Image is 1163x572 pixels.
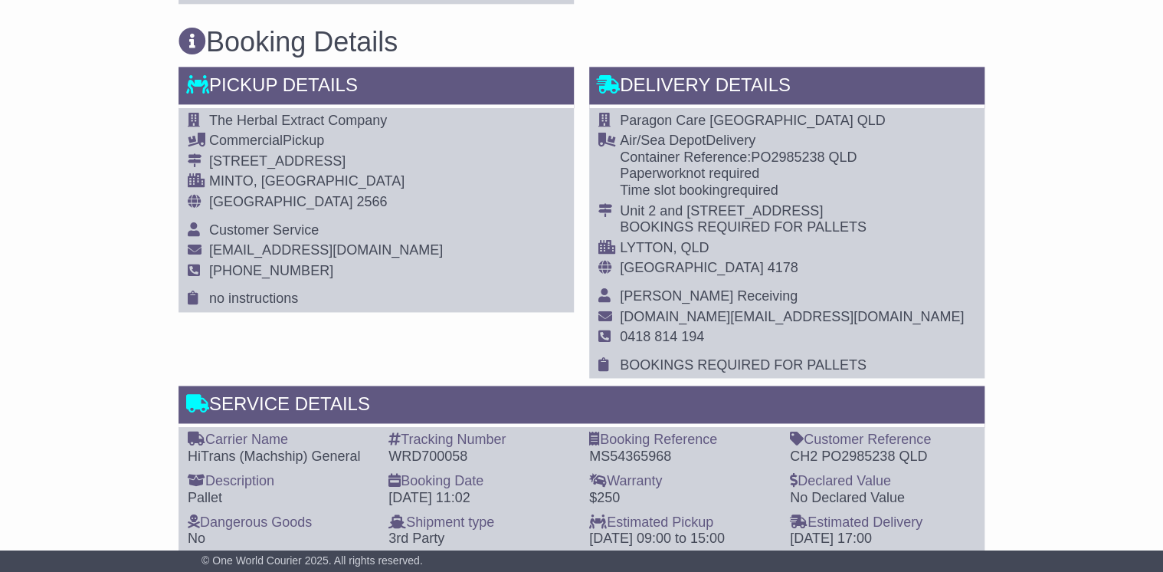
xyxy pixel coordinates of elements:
span: 3rd Party [388,530,444,545]
div: [DATE] 17:00 [790,530,975,547]
div: Dangerous Goods [188,514,373,531]
div: Warranty [589,472,775,489]
span: The Herbal Extract Company [209,113,387,128]
span: 4178 [767,260,798,275]
div: MINTO, [GEOGRAPHIC_DATA] [209,173,443,190]
div: Service Details [179,386,984,427]
div: CH2 PO2985238 QLD [790,449,975,465]
span: required [727,182,778,198]
h3: Booking Details [179,27,984,58]
div: Pickup Details [179,67,574,108]
span: PO2985238 QLD [751,150,857,165]
div: Pallet [188,489,373,506]
div: WRD700058 [388,449,574,465]
span: [GEOGRAPHIC_DATA] [620,260,763,275]
div: Shipment type [388,514,574,531]
div: [DATE] 09:00 to 15:00 [589,530,775,547]
div: Estimated Pickup [589,514,775,531]
span: © One World Courier 2025. All rights reserved. [201,554,423,567]
div: $250 [589,489,775,506]
div: Customer Reference [790,432,975,449]
span: [EMAIL_ADDRESS][DOMAIN_NAME] [209,242,443,258]
div: MS54365968 [589,449,775,465]
span: [PERSON_NAME] Receiving [620,288,798,304]
div: HiTrans (Machship) General [188,449,373,465]
span: [PHONE_NUMBER] [209,263,333,278]
div: Carrier Name [188,432,373,449]
span: no instructions [209,291,298,306]
span: [DOMAIN_NAME][EMAIL_ADDRESS][DOMAIN_NAME] [620,309,964,324]
div: Pickup [209,133,443,150]
div: [DATE] 11:02 [388,489,574,506]
span: Air/Sea Depot [620,133,706,148]
span: Paragon Care [GEOGRAPHIC_DATA] QLD [620,113,885,128]
div: Description [188,472,373,489]
div: Delivery [620,133,964,150]
span: Customer Service [209,222,319,238]
div: LYTTON, QLD [620,240,964,257]
div: Unit 2 and [STREET_ADDRESS] [620,203,964,220]
span: 0418 814 194 [620,329,704,344]
span: No [188,530,205,545]
div: Estimated Delivery [790,514,975,531]
div: Booking Reference [589,432,775,449]
div: Paperwork [620,166,964,182]
span: [GEOGRAPHIC_DATA] [209,194,352,209]
div: Tracking Number [388,432,574,449]
div: Container Reference: [620,150,964,166]
div: Time slot booking [620,182,964,199]
div: Booking Date [388,472,574,489]
span: not required [686,166,759,181]
div: [STREET_ADDRESS] [209,153,443,170]
div: No Declared Value [790,489,975,506]
div: Declared Value [790,472,975,489]
span: BOOKINGS REQUIRED FOR PALLETS [620,357,867,373]
div: BOOKINGS REQUIRED FOR PALLETS [620,219,964,236]
span: Commercial [209,133,283,148]
span: 2566 [356,194,387,209]
div: Delivery Details [589,67,984,108]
